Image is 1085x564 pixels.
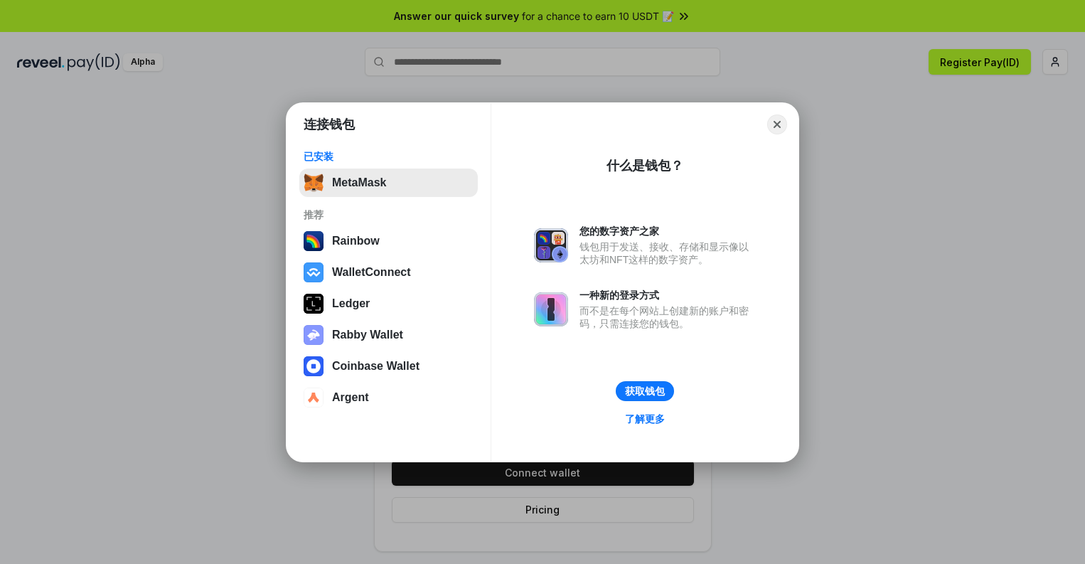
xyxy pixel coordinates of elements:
img: svg+xml,%3Csvg%20xmlns%3D%22http%3A%2F%2Fwww.w3.org%2F2000%2Fsvg%22%20width%3D%2228%22%20height%3... [304,294,324,314]
button: WalletConnect [299,258,478,287]
button: Rabby Wallet [299,321,478,349]
button: Rainbow [299,227,478,255]
div: 一种新的登录方式 [579,289,756,302]
img: svg+xml,%3Csvg%20width%3D%22120%22%20height%3D%22120%22%20viewBox%3D%220%200%20120%20120%22%20fil... [304,231,324,251]
img: svg+xml,%3Csvg%20xmlns%3D%22http%3A%2F%2Fwww.w3.org%2F2000%2Fsvg%22%20fill%3D%22none%22%20viewBox... [534,228,568,262]
div: Coinbase Wallet [332,360,419,373]
div: MetaMask [332,176,386,189]
img: svg+xml,%3Csvg%20width%3D%2228%22%20height%3D%2228%22%20viewBox%3D%220%200%2028%2028%22%20fill%3D... [304,356,324,376]
button: Coinbase Wallet [299,352,478,381]
div: 而不是在每个网站上创建新的账户和密码，只需连接您的钱包。 [579,304,756,330]
div: Ledger [332,297,370,310]
div: 钱包用于发送、接收、存储和显示像以太坊和NFT这样的数字资产。 [579,240,756,266]
button: Close [767,115,787,134]
div: 您的数字资产之家 [579,225,756,238]
div: 了解更多 [625,413,665,425]
img: svg+xml,%3Csvg%20width%3D%2228%22%20height%3D%2228%22%20viewBox%3D%220%200%2028%2028%22%20fill%3D... [304,262,324,282]
h1: 连接钱包 [304,116,355,133]
div: 已安装 [304,150,474,163]
div: 什么是钱包？ [606,157,683,174]
a: 了解更多 [616,410,673,428]
button: 获取钱包 [616,381,674,401]
img: svg+xml,%3Csvg%20width%3D%2228%22%20height%3D%2228%22%20viewBox%3D%220%200%2028%2028%22%20fill%3D... [304,388,324,408]
button: Ledger [299,289,478,318]
div: Rabby Wallet [332,329,403,341]
div: Rainbow [332,235,380,248]
img: svg+xml,%3Csvg%20xmlns%3D%22http%3A%2F%2Fwww.w3.org%2F2000%2Fsvg%22%20fill%3D%22none%22%20viewBox... [304,325,324,345]
button: MetaMask [299,169,478,197]
div: 获取钱包 [625,385,665,398]
div: 推荐 [304,208,474,221]
div: WalletConnect [332,266,411,279]
img: svg+xml,%3Csvg%20fill%3D%22none%22%20height%3D%2233%22%20viewBox%3D%220%200%2035%2033%22%20width%... [304,173,324,193]
div: Argent [332,391,369,404]
img: svg+xml,%3Csvg%20xmlns%3D%22http%3A%2F%2Fwww.w3.org%2F2000%2Fsvg%22%20fill%3D%22none%22%20viewBox... [534,292,568,326]
button: Argent [299,383,478,412]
